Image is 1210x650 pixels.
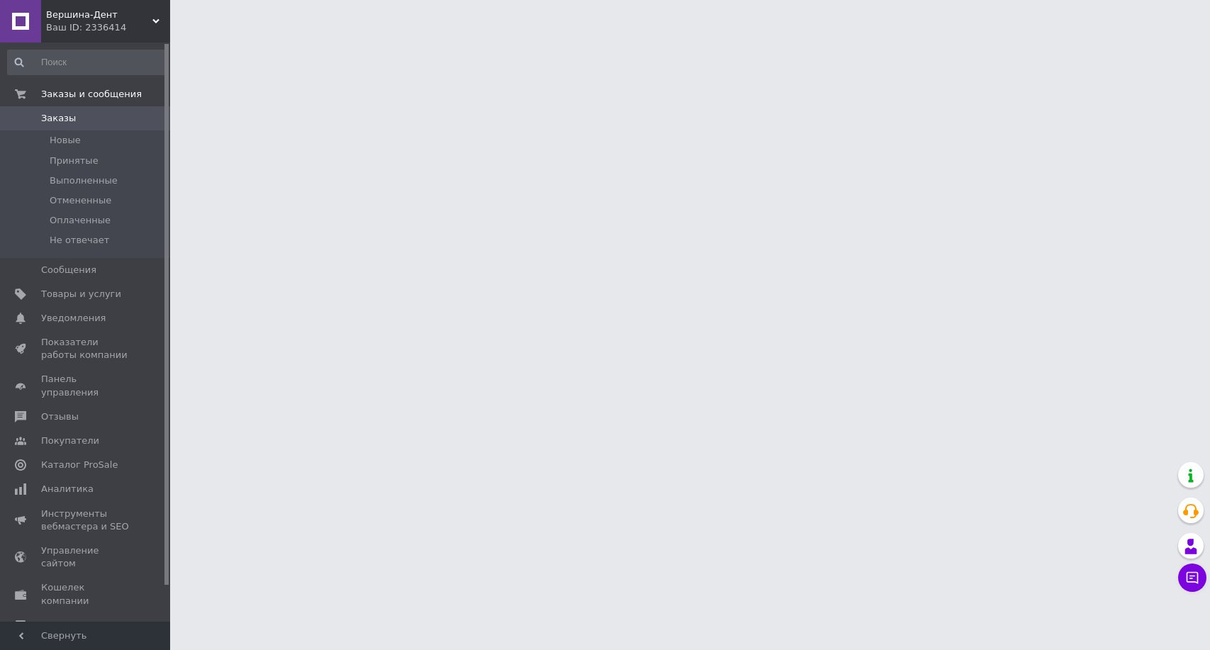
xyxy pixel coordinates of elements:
span: Маркет [41,619,77,632]
div: Ваш ID: 2336414 [46,21,170,34]
button: Чат с покупателем [1178,564,1206,592]
span: Аналитика [41,483,94,495]
span: Сообщения [41,264,96,276]
span: Вершина-Дент [46,9,152,21]
span: Покупатели [41,435,99,447]
span: Показатели работы компании [41,336,131,362]
span: Принятые [50,155,99,167]
span: Не отвечает [50,234,109,247]
input: Поиск [7,50,167,75]
span: Заказы и сообщения [41,88,142,101]
span: Выполненные [50,174,118,187]
span: Управление сайтом [41,544,131,570]
span: Кошелек компании [41,581,131,607]
span: Отмененные [50,194,111,207]
span: Оплаченные [50,214,111,227]
span: Инструменты вебмастера и SEO [41,508,131,533]
span: Каталог ProSale [41,459,118,471]
span: Заказы [41,112,76,125]
span: Уведомления [41,312,106,325]
span: Новые [50,134,81,147]
span: Панель управления [41,373,131,398]
span: Отзывы [41,410,79,423]
span: Товары и услуги [41,288,121,301]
